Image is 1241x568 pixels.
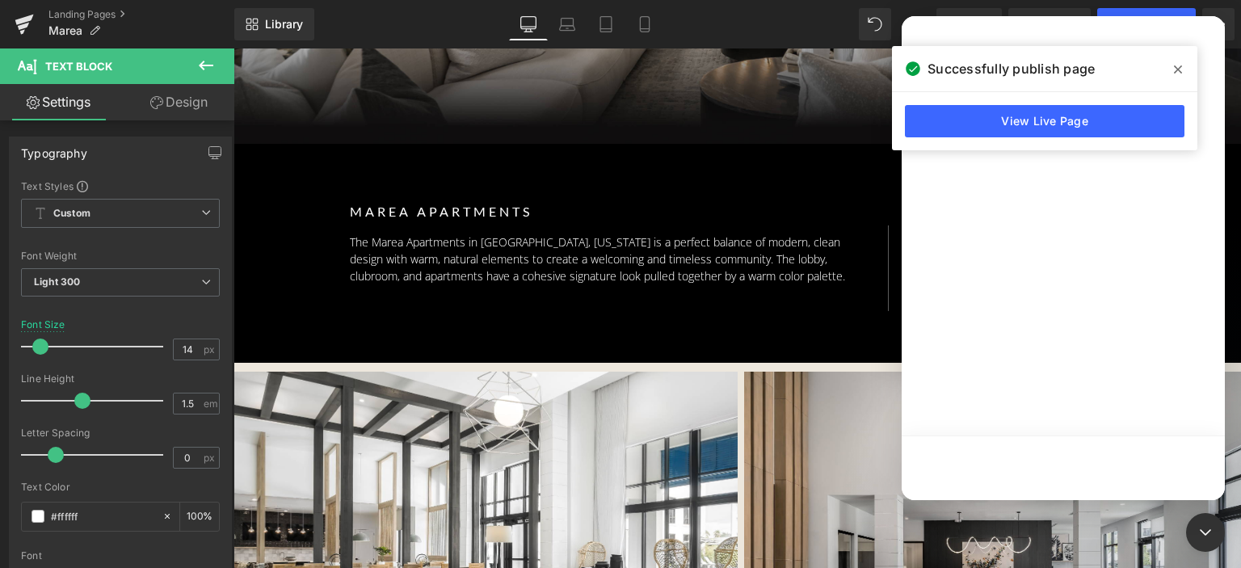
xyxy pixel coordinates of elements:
[21,550,220,562] div: Font
[928,59,1095,78] span: Successfully publish page
[1186,513,1225,552] div: Open Intercom Messenger
[116,153,647,174] p: Marea Apartments
[116,185,615,236] p: The Marea Apartments in [GEOGRAPHIC_DATA], [US_STATE] is a perfect balance of modern, clean desig...
[905,105,1184,137] a: View Live Page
